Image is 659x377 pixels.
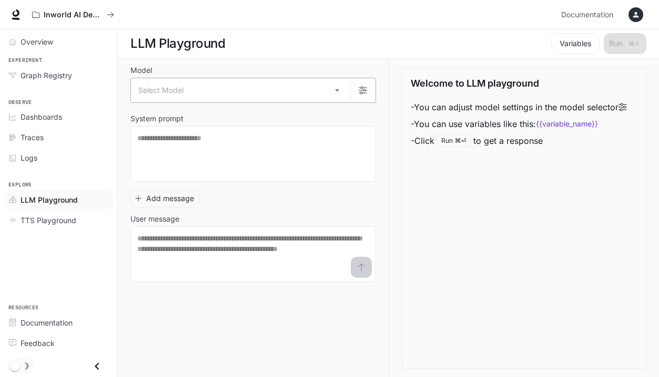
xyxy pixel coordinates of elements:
span: Documentation [21,317,73,328]
span: Traces [21,132,44,143]
a: LLM Playground [4,191,113,209]
span: LLM Playground [21,194,78,205]
a: Traces [4,128,113,146]
span: Overview [21,36,53,47]
button: All workspaces [27,4,119,25]
span: Feedback [21,338,55,349]
h1: LLM Playground [130,33,225,54]
p: Inworld AI Demos [44,11,103,19]
span: TTS Playground [21,215,76,226]
span: Dashboards [21,111,62,122]
a: Feedback [4,334,113,352]
li: - Click to get a response [411,132,627,149]
span: Documentation [561,8,613,22]
span: Dark mode toggle [9,360,20,371]
span: Select Model [138,85,184,96]
button: Add message [130,190,199,207]
button: Variables [551,33,600,54]
a: Documentation [4,313,113,332]
li: - You can adjust model settings in the model selector [411,99,627,116]
a: Overview [4,33,113,51]
a: Dashboards [4,108,113,126]
button: Close drawer [85,355,109,377]
a: Logs [4,149,113,167]
p: Model [130,67,152,74]
p: System prompt [130,115,184,122]
a: Graph Registry [4,66,113,85]
p: User message [130,215,179,223]
a: Documentation [557,4,621,25]
span: Logs [21,152,37,163]
p: ⌘⏎ [455,138,467,144]
a: TTS Playground [4,211,113,229]
code: {{variable_name}} [536,119,598,129]
span: Graph Registry [21,70,72,81]
div: Run [437,134,471,147]
p: Welcome to LLM playground [411,76,539,90]
li: - You can use variables like this: [411,116,627,132]
div: Select Model [131,78,350,102]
